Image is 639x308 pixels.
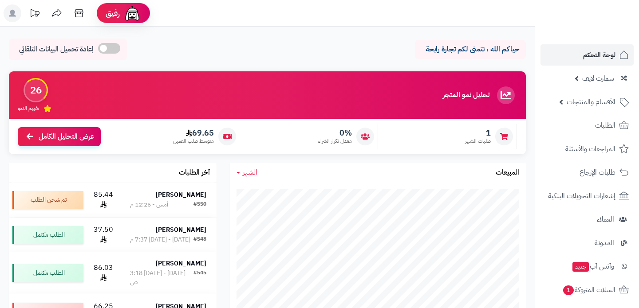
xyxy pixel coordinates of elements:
h3: تحليل نمو المتجر [443,91,489,99]
span: السلات المتروكة [562,284,615,296]
div: الطلب مكتمل [12,226,83,244]
span: 1 [563,285,574,295]
span: 69.65 [173,128,214,138]
span: وآتس آب [572,260,614,273]
strong: [PERSON_NAME] [156,225,206,234]
div: تم شحن الطلب [12,191,83,209]
span: المدونة [595,237,614,249]
div: [DATE] - [DATE] 3:18 ص [130,269,193,287]
div: الطلب مكتمل [12,264,83,282]
strong: [PERSON_NAME] [156,190,206,199]
span: العملاء [597,213,614,226]
div: أمس - 12:26 م [130,200,168,209]
div: #550 [193,200,206,209]
span: عرض التحليل الكامل [39,132,94,142]
span: طلبات الإرجاع [580,166,615,179]
div: #548 [193,235,206,244]
a: إشعارات التحويلات البنكية [540,185,634,207]
span: جديد [572,262,589,272]
a: تحديثات المنصة [24,4,46,24]
td: 86.03 [87,252,120,294]
div: #545 [193,269,206,287]
span: المراجعات والأسئلة [565,143,615,155]
span: إشعارات التحويلات البنكية [548,190,615,202]
div: [DATE] - [DATE] 7:37 م [130,235,190,244]
img: ai-face.png [123,4,141,22]
a: العملاء [540,209,634,230]
span: الأقسام والمنتجات [567,96,615,108]
a: السلات المتروكة1 [540,279,634,300]
td: 37.50 [87,218,120,252]
a: المدونة [540,232,634,253]
img: logo-2.png [579,24,631,43]
h3: آخر الطلبات [179,169,210,177]
span: سمارت لايف [582,72,614,85]
a: طلبات الإرجاع [540,162,634,183]
a: عرض التحليل الكامل [18,127,101,146]
p: حياكم الله ، نتمنى لكم تجارة رابحة [422,44,519,55]
span: طلبات الشهر [465,137,491,145]
strong: [PERSON_NAME] [156,259,206,268]
a: الشهر [237,168,257,178]
span: إعادة تحميل البيانات التلقائي [19,44,94,55]
span: لوحة التحكم [583,49,615,61]
span: 0% [318,128,352,138]
span: تقييم النمو [18,105,39,112]
td: 85.44 [87,183,120,217]
a: وآتس آبجديد [540,256,634,277]
span: متوسط طلب العميل [173,137,214,145]
a: لوحة التحكم [540,44,634,66]
span: رفيق [106,8,120,19]
h3: المبيعات [496,169,519,177]
span: الشهر [243,167,257,178]
span: الطلبات [595,119,615,132]
a: الطلبات [540,115,634,136]
span: 1 [465,128,491,138]
span: معدل تكرار الشراء [318,137,352,145]
a: المراجعات والأسئلة [540,138,634,160]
